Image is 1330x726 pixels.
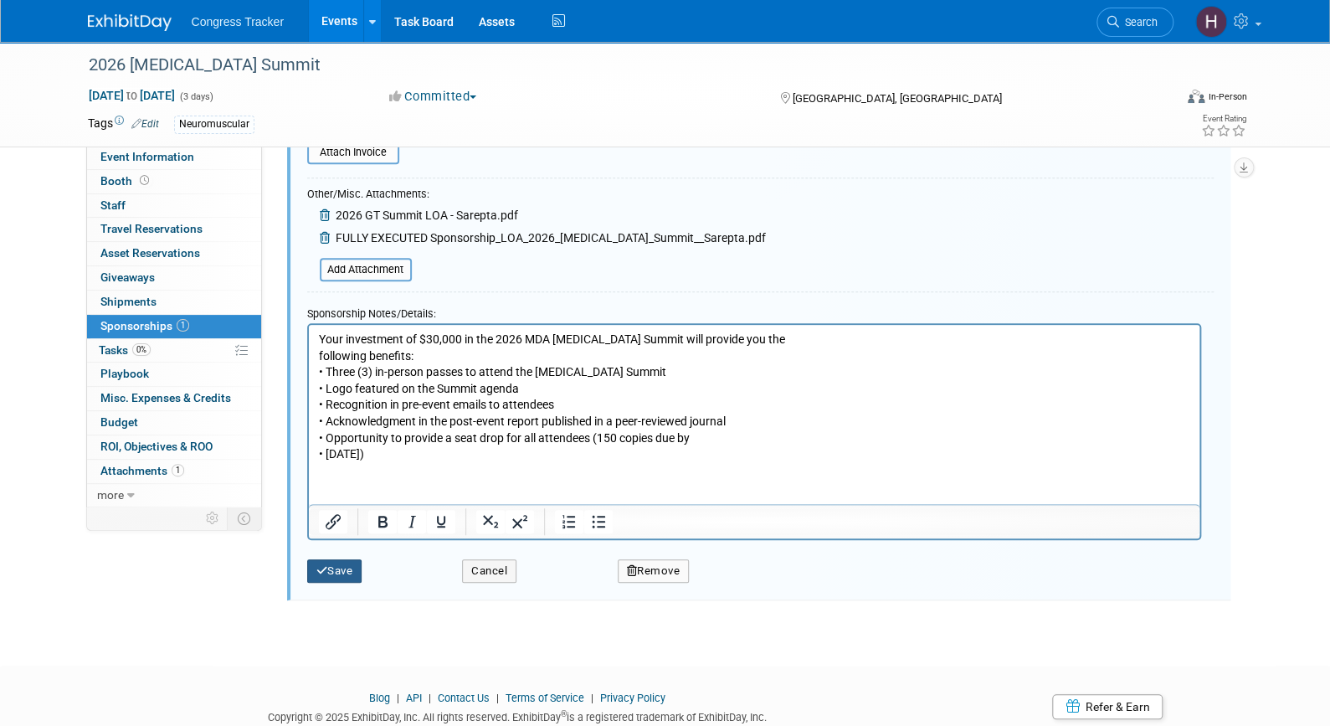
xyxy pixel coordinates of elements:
[100,270,155,284] span: Giveaways
[178,91,213,102] span: (3 days)
[336,231,766,245] span: FULLY EXECUTED Sponsorship_LOA_2026_[MEDICAL_DATA]_Summit__Sarepta.pdf
[336,209,518,222] span: 2026 GT Summit LOA - Sarepta.pdf
[227,507,261,529] td: Toggle Event Tabs
[87,146,261,169] a: Event Information
[1195,6,1227,38] img: Heather Jones
[397,510,425,533] button: Italic
[87,435,261,459] a: ROI, Objectives & ROO
[87,411,261,435] a: Budget
[87,339,261,363] a: Tasks0%
[87,291,261,314] a: Shipments
[198,507,228,529] td: Personalize Event Tab Strip
[1188,90,1204,103] img: Format-Inperson.png
[83,50,1148,80] div: 2026 [MEDICAL_DATA] Summit
[88,706,948,725] div: Copyright © 2025 ExhibitDay, Inc. All rights reserved. ExhibitDay is a registered trademark of Ex...
[506,692,584,704] a: Terms of Service
[100,246,200,260] span: Asset Reservations
[1075,87,1247,112] div: Event Format
[131,118,159,130] a: Edit
[97,488,124,502] span: more
[87,266,261,290] a: Giveaways
[87,218,261,241] a: Travel Reservations
[172,464,184,476] span: 1
[554,510,583,533] button: Numbered list
[87,170,261,193] a: Booth
[793,92,1002,105] span: [GEOGRAPHIC_DATA], [GEOGRAPHIC_DATA]
[87,387,261,410] a: Misc. Expenses & Credits
[438,692,490,704] a: Contact Us
[583,510,612,533] button: Bullet list
[475,510,504,533] button: Subscript
[100,440,213,453] span: ROI, Objectives & ROO
[87,484,261,507] a: more
[307,187,766,206] div: Other/Misc. Attachments:
[100,464,184,477] span: Attachments
[100,222,203,235] span: Travel Reservations
[383,88,483,106] button: Committed
[87,194,261,218] a: Staff
[177,319,189,332] span: 1
[87,460,261,483] a: Attachments1
[1200,115,1245,123] div: Event Rating
[100,367,149,380] span: Playbook
[1096,8,1173,37] a: Search
[307,559,362,583] button: Save
[1119,16,1158,28] span: Search
[369,692,390,704] a: Blog
[618,559,690,583] button: Remove
[99,343,151,357] span: Tasks
[88,14,172,31] img: ExhibitDay
[505,510,533,533] button: Superscript
[174,116,254,133] div: Neuromuscular
[87,242,261,265] a: Asset Reservations
[87,315,261,338] a: Sponsorships1
[319,510,347,533] button: Insert/edit link
[393,692,403,704] span: |
[587,692,598,704] span: |
[100,174,152,188] span: Booth
[132,343,151,356] span: 0%
[561,709,567,718] sup: ®
[406,692,422,704] a: API
[600,692,665,704] a: Privacy Policy
[136,174,152,187] span: Booth not reserved yet
[462,559,516,583] button: Cancel
[307,299,1201,323] div: Sponsorship Notes/Details:
[100,319,189,332] span: Sponsorships
[100,415,138,429] span: Budget
[192,15,284,28] span: Congress Tracker
[1052,694,1163,719] a: Refer & Earn
[88,115,159,134] td: Tags
[100,150,194,163] span: Event Information
[87,363,261,386] a: Playbook
[100,198,126,212] span: Staff
[424,692,435,704] span: |
[100,391,231,404] span: Misc. Expenses & Credits
[309,325,1199,504] iframe: Rich Text Area
[367,510,396,533] button: Bold
[426,510,454,533] button: Underline
[88,88,176,103] span: [DATE] [DATE]
[1207,90,1246,103] div: In-Person
[124,89,140,102] span: to
[100,295,157,308] span: Shipments
[492,692,503,704] span: |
